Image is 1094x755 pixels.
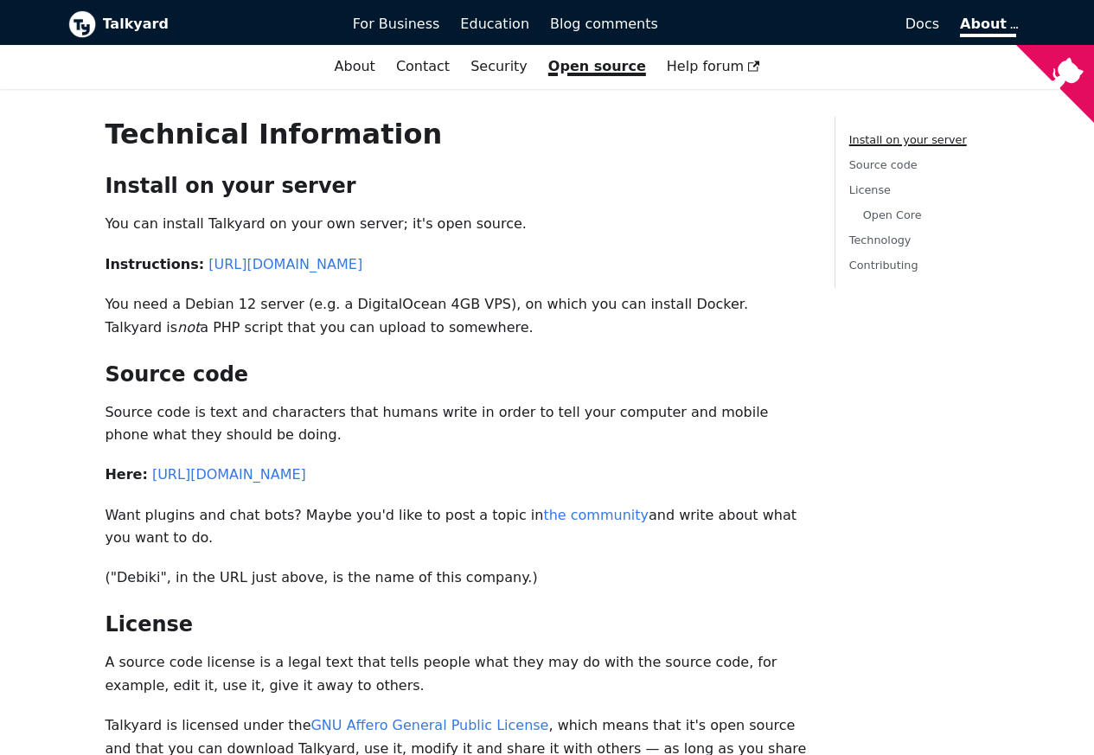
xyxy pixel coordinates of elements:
[863,208,922,221] a: Open Core
[669,10,950,39] a: Docs
[543,507,649,523] a: the community
[849,133,967,146] a: Install on your server
[103,13,329,35] b: Talkyard
[460,52,538,81] a: Security
[324,52,386,81] a: About
[310,717,548,733] a: GNU Affero General Public License
[905,16,939,32] span: Docs
[540,10,669,39] a: Blog comments
[68,10,96,38] img: Talkyard logo
[849,259,918,272] a: Contributing
[960,16,1015,37] a: About
[460,16,529,32] span: Education
[105,566,806,589] p: ("Debiki", in the URL just above, is the name of this company.)
[105,401,806,447] p: Source code is text and characters that humans write in order to tell your computer and mobile ph...
[849,158,918,171] a: Source code
[667,58,760,74] span: Help forum
[105,256,204,272] strong: Instructions:
[849,183,891,196] a: License
[105,466,147,483] strong: Here:
[550,16,658,32] span: Blog comments
[177,319,200,336] em: not
[105,362,806,387] h2: Source code
[68,10,329,38] a: Talkyard logoTalkyard
[450,10,540,39] a: Education
[105,611,806,637] h2: License
[386,52,460,81] a: Contact
[105,293,806,339] p: You need a Debian 12 server (e.g. a DigitalOcean 4GB VPS), on which you can install Docker. Talky...
[656,52,771,81] a: Help forum
[849,234,912,246] a: Technology
[152,466,306,483] a: [URL][DOMAIN_NAME]
[538,52,656,81] a: Open source
[105,651,806,697] p: A source code license is a legal text that tells people what they may do with the source code, fo...
[105,117,806,151] h1: Technical Information
[105,213,806,235] p: You can install Talkyard on your own server; it's open source.
[342,10,451,39] a: For Business
[105,504,806,550] p: Want plugins and chat bots? Maybe you'd like to post a topic in and write about what you want to do.
[105,173,806,199] h2: Install on your server
[208,256,362,272] a: [URL][DOMAIN_NAME]
[353,16,440,32] span: For Business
